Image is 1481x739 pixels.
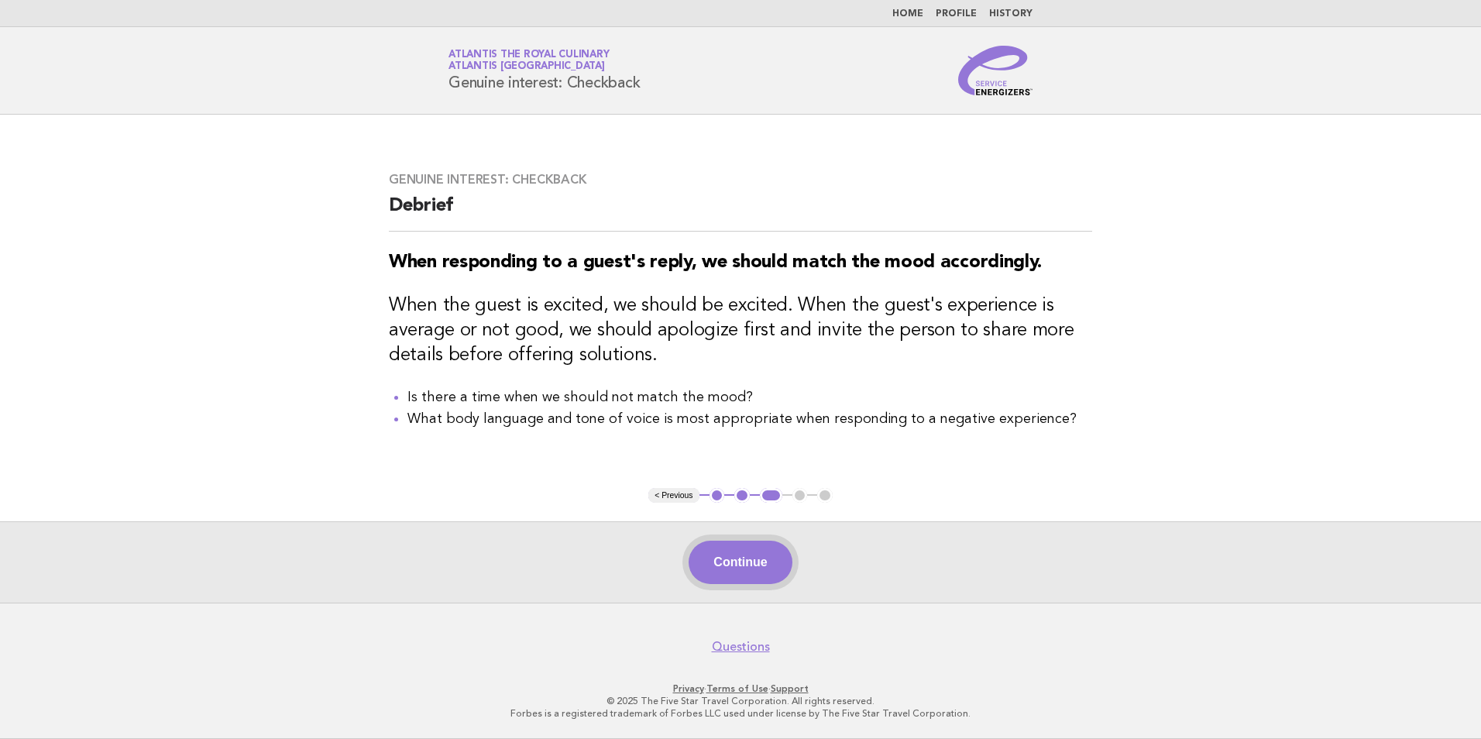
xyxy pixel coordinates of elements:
a: History [989,9,1033,19]
img: Service Energizers [958,46,1033,95]
h2: Debrief [389,194,1092,232]
a: Questions [712,639,770,655]
p: © 2025 The Five Star Travel Corporation. All rights reserved. [266,695,1215,707]
a: Terms of Use [706,683,768,694]
h1: Genuine interest: Checkback [448,50,640,91]
h3: Genuine interest: Checkback [389,172,1092,187]
a: Home [892,9,923,19]
button: < Previous [648,488,699,504]
button: Continue [689,541,792,584]
li: Is there a time when we should not match the mood? [407,387,1092,408]
p: Forbes is a registered trademark of Forbes LLC used under license by The Five Star Travel Corpora... [266,707,1215,720]
button: 2 [734,488,750,504]
a: Support [771,683,809,694]
a: Privacy [673,683,704,694]
a: Profile [936,9,977,19]
button: 1 [710,488,725,504]
button: 3 [760,488,782,504]
span: Atlantis [GEOGRAPHIC_DATA] [448,62,605,72]
h3: When the guest is excited, we should be excited. When the guest's experience is average or not go... [389,294,1092,368]
p: · · [266,682,1215,695]
li: What body language and tone of voice is most appropriate when responding to a negative experience? [407,408,1092,430]
strong: When responding to a guest's reply, we should match the mood accordingly. [389,253,1042,272]
a: Atlantis the Royal CulinaryAtlantis [GEOGRAPHIC_DATA] [448,50,609,71]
